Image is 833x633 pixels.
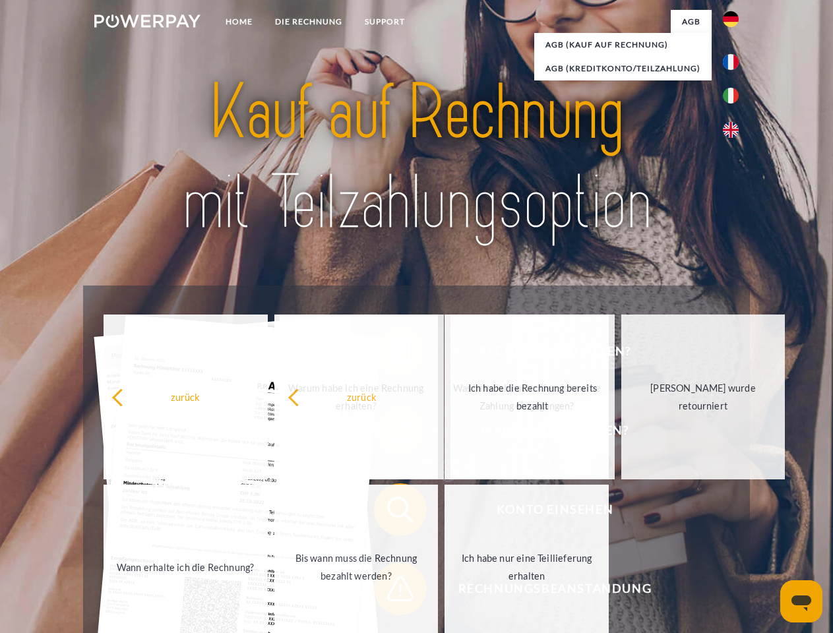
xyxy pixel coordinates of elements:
div: Wann erhalte ich die Rechnung? [111,558,260,576]
img: logo-powerpay-white.svg [94,15,201,28]
iframe: Schaltfläche zum Öffnen des Messaging-Fensters [780,580,822,622]
a: AGB (Kauf auf Rechnung) [534,33,712,57]
img: title-powerpay_de.svg [126,63,707,253]
div: Ich habe nur eine Teillieferung erhalten [452,549,601,585]
img: fr [723,54,739,70]
div: Bis wann muss die Rechnung bezahlt werden? [282,549,431,585]
img: it [723,88,739,104]
div: zurück [288,388,436,406]
img: en [723,122,739,138]
img: de [723,11,739,27]
a: DIE RECHNUNG [264,10,354,34]
a: Home [214,10,264,34]
a: agb [671,10,712,34]
div: zurück [111,388,260,406]
a: AGB (Kreditkonto/Teilzahlung) [534,57,712,80]
div: Ich habe die Rechnung bereits bezahlt [458,379,607,415]
div: [PERSON_NAME] wurde retourniert [629,379,778,415]
a: SUPPORT [354,10,416,34]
